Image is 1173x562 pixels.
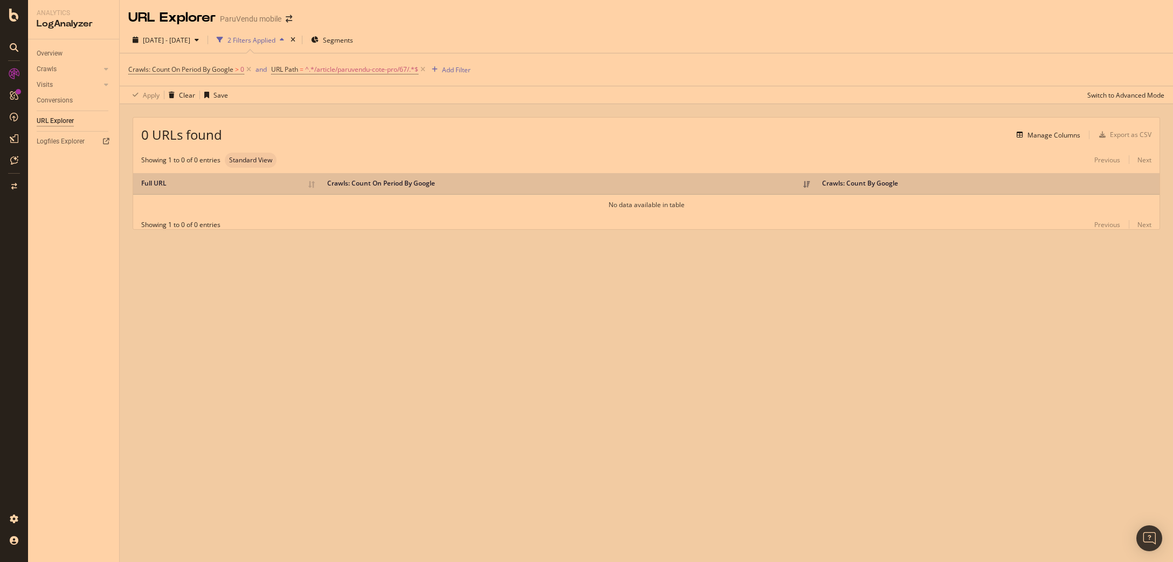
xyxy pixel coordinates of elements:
a: Visits [37,79,101,91]
div: Visits [37,79,53,91]
div: Analytics [37,9,111,18]
div: Overview [37,48,63,59]
div: arrow-right-arrow-left [286,15,292,23]
div: Manage Columns [1027,131,1080,140]
span: = [300,65,303,74]
span: [DATE] - [DATE] [143,36,190,45]
th: Crawls: Count By Google [814,173,1160,194]
div: URL Explorer [37,115,74,127]
a: URL Explorer [37,115,112,127]
div: Open Intercom Messenger [1136,525,1162,551]
button: and [256,64,267,74]
span: > [235,65,239,74]
span: 0 [240,62,244,77]
button: [DATE] - [DATE] [128,31,203,49]
a: Overview [37,48,112,59]
span: Standard View [229,157,272,163]
a: Crawls [37,64,101,75]
a: Logfiles Explorer [37,136,112,147]
div: Add Filter [442,65,471,74]
div: times [288,35,298,45]
span: 0 URLs found [141,126,222,144]
div: 2 Filters Applied [227,36,275,45]
div: Showing 1 to 0 of 0 entries [141,220,220,229]
div: Conversions [37,95,73,106]
div: neutral label [225,153,277,168]
button: Add Filter [427,63,471,76]
div: Clear [179,91,195,100]
div: ParuVendu mobile [220,13,281,24]
th: Crawls: Count On Period By Google: activate to sort column ascending [319,173,814,194]
button: 2 Filters Applied [212,31,288,49]
th: Full URL: activate to sort column ascending [133,173,319,194]
div: Logfiles Explorer [37,136,85,147]
button: Switch to Advanced Mode [1083,86,1164,104]
div: URL Explorer [128,9,216,27]
span: Segments [323,36,353,45]
div: Crawls [37,64,57,75]
button: Manage Columns [1012,128,1080,141]
button: Clear [164,86,195,104]
button: Segments [307,31,357,49]
a: Conversions [37,95,112,106]
div: Apply [143,91,160,100]
button: Export as CSV [1095,126,1151,143]
div: LogAnalyzer [37,18,111,30]
span: ^.*/article/paruvendu-cote-pro/67/.*$ [305,62,418,77]
span: Crawls: Count On Period By Google [128,65,233,74]
div: Showing 1 to 0 of 0 entries [141,155,220,165]
button: Apply [128,86,160,104]
td: No data available in table [133,194,1160,215]
div: Export as CSV [1110,130,1151,139]
div: Switch to Advanced Mode [1087,91,1164,100]
div: Save [213,91,228,100]
span: URL Path [271,65,298,74]
button: Save [200,86,228,104]
div: and [256,65,267,74]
